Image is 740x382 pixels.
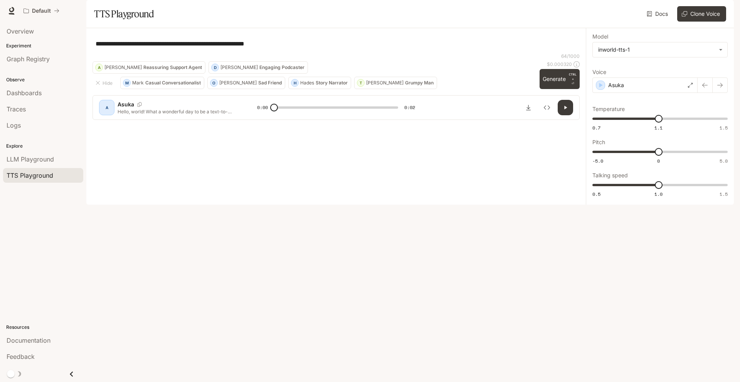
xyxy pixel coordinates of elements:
p: Talking speed [592,173,628,178]
div: inworld-tts-1 [593,42,727,57]
div: H [291,77,298,89]
p: Casual Conversationalist [145,81,201,85]
p: Voice [592,69,606,75]
p: Engaging Podcaster [259,65,304,70]
button: Copy Voice ID [134,102,145,107]
span: 0.5 [592,191,600,197]
span: 1.5 [720,125,728,131]
p: Mark [132,81,144,85]
p: Grumpy Man [405,81,434,85]
div: inworld-tts-1 [598,46,715,54]
button: O[PERSON_NAME]Sad Friend [207,77,285,89]
p: Model [592,34,608,39]
div: O [210,77,217,89]
div: M [123,77,130,89]
p: [PERSON_NAME] [219,81,257,85]
div: A [101,101,113,114]
p: Hello, world! What a wonderful day to be a text-to-speech model! [118,108,239,115]
span: -5.0 [592,158,603,164]
p: Story Narrator [316,81,348,85]
span: 1.1 [654,125,663,131]
p: Asuka [608,81,624,89]
button: T[PERSON_NAME]Grumpy Man [354,77,437,89]
span: 0:02 [404,104,415,111]
div: T [357,77,364,89]
p: Hades [300,81,314,85]
span: 5.0 [720,158,728,164]
button: All workspaces [20,3,63,19]
p: [PERSON_NAME] [220,65,258,70]
p: [PERSON_NAME] [104,65,142,70]
p: Sad Friend [258,81,282,85]
p: CTRL + [569,72,577,81]
p: Default [32,8,51,14]
button: Clone Voice [677,6,726,22]
p: $ 0.000320 [547,61,572,67]
button: HHadesStory Narrator [288,77,351,89]
div: D [212,61,219,74]
span: 0 [657,158,660,164]
span: 0:00 [257,104,268,111]
button: Hide [92,77,117,89]
p: ⏎ [569,72,577,86]
p: Reassuring Support Agent [143,65,202,70]
span: 0.7 [592,125,600,131]
h1: TTS Playground [94,6,154,22]
p: Asuka [118,101,134,108]
p: Temperature [592,106,625,112]
button: Download audio [521,100,536,115]
p: [PERSON_NAME] [366,81,404,85]
button: A[PERSON_NAME]Reassuring Support Agent [92,61,205,74]
div: A [96,61,103,74]
span: 1.0 [654,191,663,197]
p: 64 / 1000 [561,53,580,59]
span: 1.5 [720,191,728,197]
button: MMarkCasual Conversationalist [120,77,204,89]
button: GenerateCTRL +⏎ [540,69,580,89]
a: Docs [645,6,671,22]
button: Inspect [539,100,555,115]
button: D[PERSON_NAME]Engaging Podcaster [209,61,308,74]
p: Pitch [592,140,605,145]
